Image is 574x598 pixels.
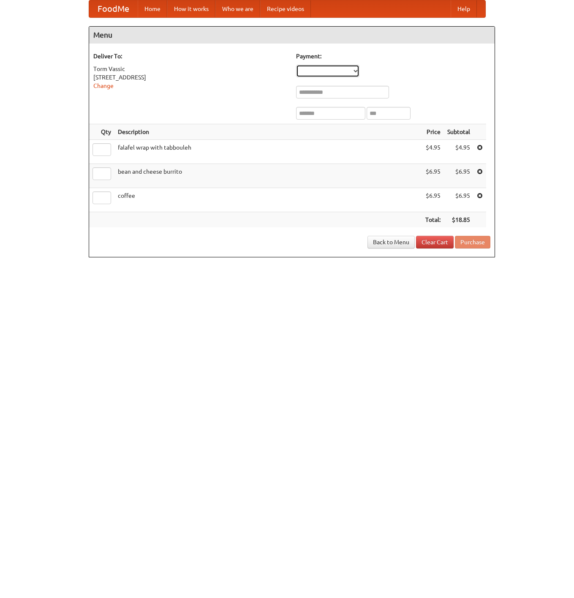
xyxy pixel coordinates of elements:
[422,140,444,164] td: $4.95
[93,65,288,73] div: Torm Vassic
[215,0,260,17] a: Who we are
[451,0,477,17] a: Help
[93,52,288,60] h5: Deliver To:
[114,188,422,212] td: coffee
[138,0,167,17] a: Home
[444,140,473,164] td: $4.95
[422,164,444,188] td: $6.95
[89,27,495,44] h4: Menu
[422,124,444,140] th: Price
[422,188,444,212] td: $6.95
[422,212,444,228] th: Total:
[416,236,454,248] a: Clear Cart
[89,0,138,17] a: FoodMe
[444,124,473,140] th: Subtotal
[367,236,415,248] a: Back to Menu
[260,0,311,17] a: Recipe videos
[444,188,473,212] td: $6.95
[93,82,114,89] a: Change
[444,212,473,228] th: $18.85
[114,140,422,164] td: falafel wrap with tabbouleh
[93,73,288,82] div: [STREET_ADDRESS]
[455,236,490,248] button: Purchase
[89,124,114,140] th: Qty
[167,0,215,17] a: How it works
[114,124,422,140] th: Description
[444,164,473,188] td: $6.95
[296,52,490,60] h5: Payment:
[114,164,422,188] td: bean and cheese burrito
